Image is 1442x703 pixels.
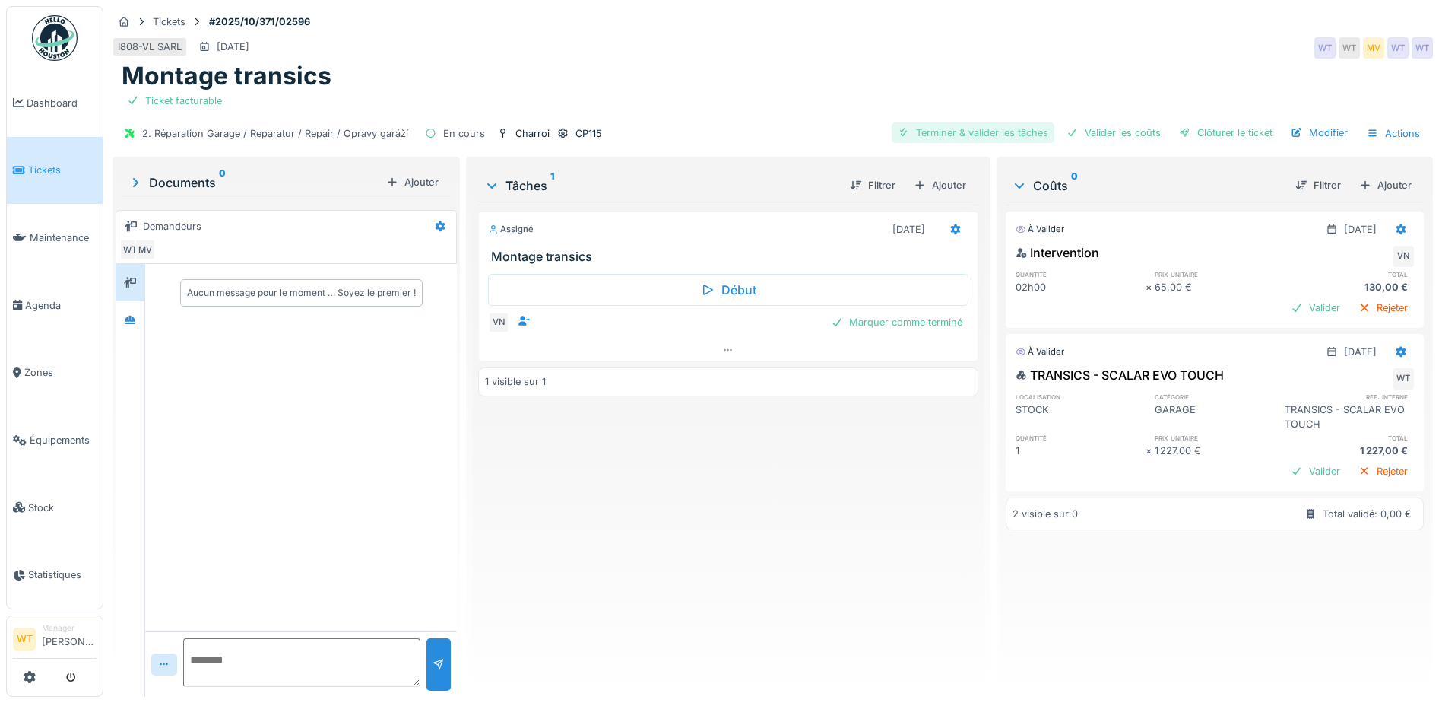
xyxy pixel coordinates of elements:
[892,222,925,237] div: [DATE]
[515,126,550,141] div: Charroi
[25,298,97,313] span: Agenda
[892,122,1054,143] div: Terminer & valider les tâches
[1387,37,1409,59] div: WT
[1016,243,1099,262] div: Intervention
[1285,444,1414,458] div: 1 227,00 €
[143,219,201,234] div: Demandeurs
[135,239,156,260] div: MV
[1285,433,1414,443] h6: total
[32,15,78,61] img: Badge_color-CXgf-gQk.svg
[1016,433,1145,443] h6: quantité
[488,274,968,306] div: Début
[24,365,97,380] span: Zones
[1016,269,1145,279] h6: quantité
[13,622,97,659] a: WT Manager[PERSON_NAME]
[42,622,97,634] div: Manager
[1155,444,1284,458] div: 1 227,00 €
[1146,444,1155,458] div: ×
[443,126,485,141] div: En cours
[1016,392,1145,402] h6: localisation
[1016,223,1064,236] div: À valider
[119,239,141,260] div: WT
[1360,122,1427,145] div: Actions
[1363,37,1384,59] div: MV
[13,628,36,651] li: WT
[28,163,97,177] span: Tickets
[1285,122,1354,143] div: Modifier
[484,177,838,195] div: Tâches
[7,474,103,542] a: Stock
[1013,507,1078,521] div: 2 visible sur 0
[1285,280,1414,294] div: 130,00 €
[1016,366,1224,384] div: TRANSICS - SCALAR EVO TOUCH
[7,542,103,609] a: Statistiques
[575,126,602,141] div: CP115
[491,250,971,264] h3: Montage transics
[1016,280,1145,294] div: 02h00
[128,173,380,192] div: Documents
[1353,175,1418,196] div: Ajouter
[488,223,534,236] div: Assigné
[153,14,185,29] div: Tickets
[1155,402,1284,431] div: GARAGE
[219,173,226,192] sup: 0
[844,175,902,196] div: Filtrer
[142,126,408,141] div: 2. Réparation Garage / Reparatur / Repair / Opravy garáží
[122,62,331,91] h1: Montage transics
[1071,177,1078,195] sup: 0
[7,272,103,339] a: Agenda
[1060,122,1167,143] div: Valider les coûts
[1285,269,1414,279] h6: total
[28,501,97,515] span: Stock
[1352,461,1414,482] div: Rejeter
[825,312,968,332] div: Marquer comme terminé
[1155,433,1284,443] h6: prix unitaire
[1155,392,1284,402] h6: catégorie
[145,94,222,108] div: Ticket facturable
[1339,37,1360,59] div: WT
[1323,507,1412,521] div: Total validé: 0,00 €
[380,172,445,192] div: Ajouter
[485,374,546,389] div: 1 visible sur 1
[1344,345,1377,359] div: [DATE]
[1393,246,1414,267] div: VN
[7,204,103,272] a: Maintenance
[1344,222,1377,237] div: [DATE]
[217,40,249,54] div: [DATE]
[1155,269,1284,279] h6: prix unitaire
[1285,392,1414,402] h6: ref. interne
[1314,37,1336,59] div: WT
[28,568,97,582] span: Statistiques
[908,175,972,196] div: Ajouter
[42,622,97,655] li: [PERSON_NAME]
[1016,402,1145,431] div: STOCK
[1146,280,1155,294] div: ×
[488,312,509,333] div: VN
[1012,177,1283,195] div: Coûts
[187,286,416,300] div: Aucun message pour le moment … Soyez le premier !
[1285,461,1346,482] div: Valider
[7,137,103,205] a: Tickets
[1016,345,1064,358] div: À valider
[1412,37,1433,59] div: WT
[1352,297,1414,318] div: Rejeter
[7,406,103,474] a: Équipements
[1393,368,1414,390] div: WT
[1016,444,1145,458] div: 1
[1173,122,1279,143] div: Clôturer le ticket
[550,177,554,195] sup: 1
[118,40,182,54] div: I808-VL SARL
[7,69,103,137] a: Dashboard
[27,96,97,110] span: Dashboard
[7,339,103,407] a: Zones
[30,231,97,245] span: Maintenance
[1155,280,1284,294] div: 65,00 €
[30,433,97,447] span: Équipements
[1285,402,1414,431] div: TRANSICS - SCALAR EVO TOUCH
[1285,297,1346,318] div: Valider
[203,14,316,29] strong: #2025/10/371/02596
[1289,175,1347,196] div: Filtrer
